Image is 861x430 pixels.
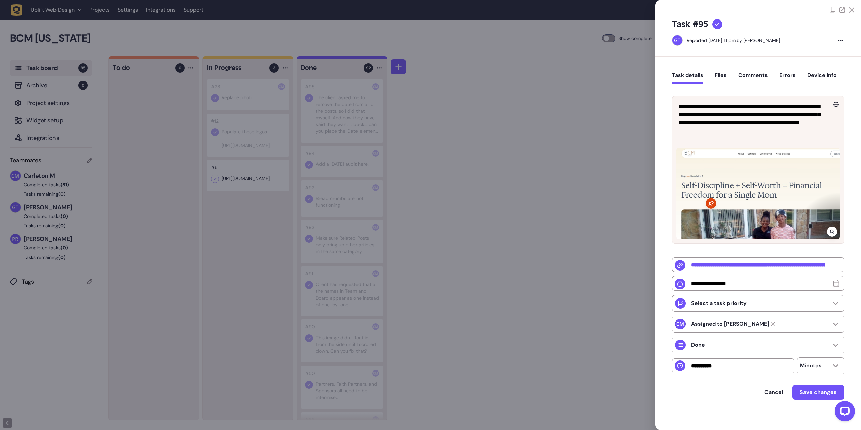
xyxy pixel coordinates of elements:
button: Task details [672,72,703,84]
button: Save changes [792,385,844,400]
div: Reported [DATE] 1.11pm, [687,37,737,43]
button: Device info [807,72,837,84]
p: Select a task priority [691,300,747,307]
button: Files [715,72,727,84]
p: Done [691,342,705,348]
button: Comments [738,72,768,84]
span: Cancel [764,389,783,396]
span: Save changes [800,389,837,396]
div: by [PERSON_NAME] [687,37,780,44]
iframe: LiveChat chat widget [829,398,858,427]
button: Cancel [758,386,790,399]
strong: Carleton M [691,321,769,327]
img: Graham Thompson [672,35,682,45]
h5: Task #95 [672,19,708,30]
button: Errors [779,72,796,84]
p: Minutes [800,362,822,369]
